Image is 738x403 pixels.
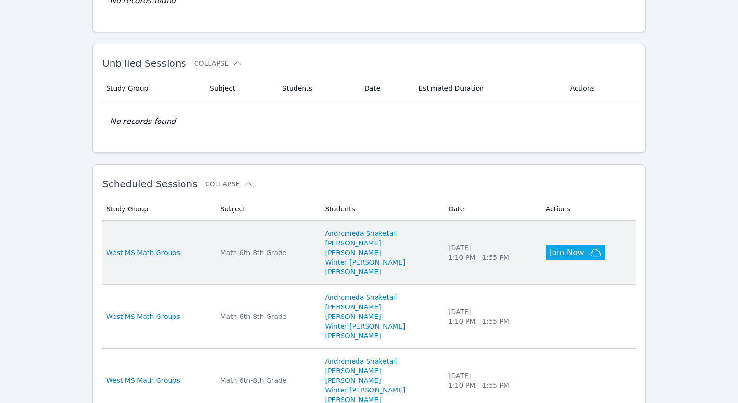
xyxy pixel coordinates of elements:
th: Estimated Duration [413,77,565,100]
a: West MS Math Groups [106,248,180,257]
a: Andromeda Snaketail [325,293,397,302]
th: Students [277,77,358,100]
a: [PERSON_NAME] [325,331,381,341]
tr: West MS Math GroupsMath 6th-8th GradeAndromeda Snaketail[PERSON_NAME][PERSON_NAME]Winter [PERSON_... [102,285,636,349]
a: [PERSON_NAME] [325,312,381,321]
th: Subject [214,197,319,221]
tr: West MS Math GroupsMath 6th-8th GradeAndromeda Snaketail[PERSON_NAME][PERSON_NAME]Winter [PERSON_... [102,221,636,285]
a: [PERSON_NAME] [325,238,381,248]
span: Unbilled Sessions [102,58,186,69]
a: [PERSON_NAME] [325,267,381,277]
a: Winter [PERSON_NAME] [325,321,405,331]
button: Join Now [546,245,605,260]
span: Scheduled Sessions [102,178,197,190]
th: Subject [204,77,277,100]
a: Andromeda Snaketail [325,229,397,238]
div: [DATE] 1:10 PM — 1:55 PM [448,307,534,326]
td: No records found [102,100,636,143]
div: Math 6th-8th Grade [220,248,313,257]
div: Math 6th-8th Grade [220,376,313,385]
button: Collapse [205,179,253,189]
th: Actions [565,77,636,100]
th: Date [358,77,413,100]
a: Winter [PERSON_NAME] [325,257,405,267]
span: Join Now [550,247,584,258]
a: West MS Math Groups [106,312,180,321]
a: [PERSON_NAME] [325,366,381,376]
a: [PERSON_NAME] [325,248,381,257]
a: Andromeda Snaketail [325,356,397,366]
div: [DATE] 1:10 PM — 1:55 PM [448,371,534,390]
th: Study Group [102,77,204,100]
a: [PERSON_NAME] [325,376,381,385]
a: West MS Math Groups [106,376,180,385]
th: Actions [540,197,636,221]
th: Date [443,197,540,221]
div: [DATE] 1:10 PM — 1:55 PM [448,243,534,262]
div: Math 6th-8th Grade [220,312,313,321]
th: Students [319,197,443,221]
a: Winter [PERSON_NAME] [325,385,405,395]
a: [PERSON_NAME] [325,302,381,312]
th: Study Group [102,197,214,221]
button: Collapse [194,59,242,68]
